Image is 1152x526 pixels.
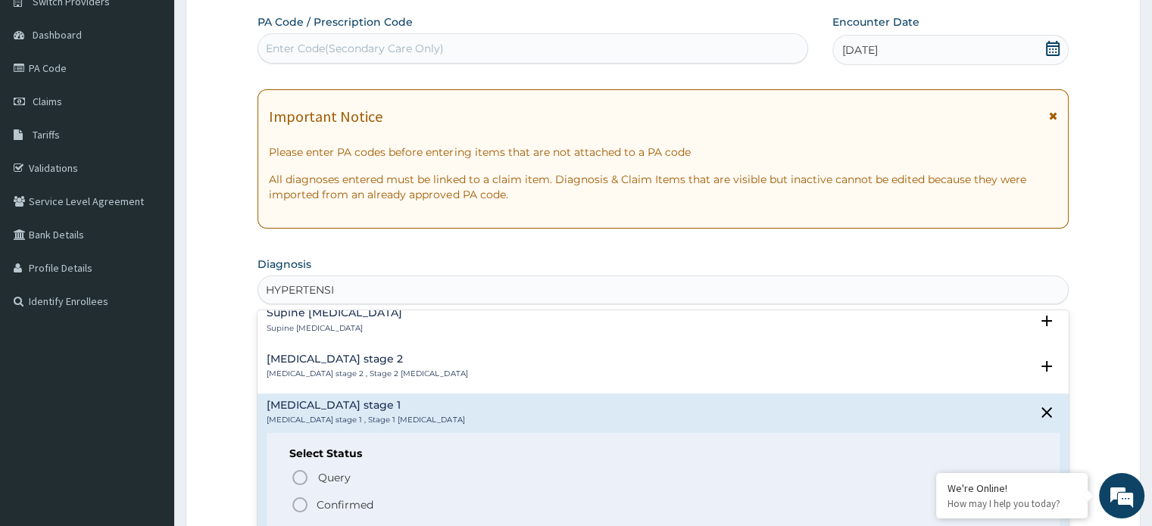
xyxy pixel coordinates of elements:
h1: Important Notice [269,108,382,125]
textarea: Type your message and hit 'Enter' [8,359,289,412]
span: Query [318,470,351,485]
label: Encounter Date [832,14,919,30]
label: Diagnosis [258,257,311,272]
h4: Supine [MEDICAL_DATA] [267,307,402,319]
i: open select status [1038,357,1056,375]
p: All diagnoses entered must be linked to a claim item. Diagnosis & Claim Items that are visible bu... [269,172,1057,202]
div: Enter Code(Secondary Care Only) [266,41,444,56]
i: open select status [1038,312,1056,330]
p: Supine [MEDICAL_DATA] [267,323,402,334]
span: Dashboard [33,28,82,42]
div: Chat with us now [79,85,254,104]
span: Claims [33,95,62,108]
i: close select status [1038,403,1056,422]
h4: [MEDICAL_DATA] stage 2 [267,353,467,365]
p: [MEDICAL_DATA] stage 1 , Stage 1 [MEDICAL_DATA] [267,415,464,425]
i: status option filled [291,496,309,514]
label: PA Code / Prescription Code [258,14,413,30]
div: We're Online! [948,481,1076,495]
img: d_794563401_company_1708531726252_794563401 [28,76,61,114]
div: Minimize live chat window [248,8,285,44]
i: status option query [291,468,309,487]
p: Please enter PA codes before entering items that are not attached to a PA code [269,145,1057,160]
h6: Select Status [289,448,1036,459]
p: [MEDICAL_DATA] stage 2 , Stage 2 [MEDICAL_DATA] [267,369,467,379]
h4: [MEDICAL_DATA] stage 1 [267,400,464,411]
span: We're online! [88,163,209,316]
span: [DATE] [842,42,878,58]
p: How may I help you today? [948,497,1076,510]
span: Tariffs [33,128,60,142]
p: Confirmed [317,497,373,512]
